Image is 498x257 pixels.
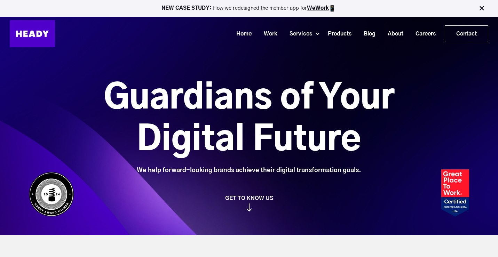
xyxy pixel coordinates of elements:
[29,172,74,217] img: Heady_WebbyAward_Winner-4
[10,20,55,47] img: Heady_Logo_Web-01 (1)
[407,27,439,40] a: Careers
[255,27,281,40] a: Work
[228,27,255,40] a: Home
[441,169,469,217] img: Heady_2023_Certification_Badge
[25,195,473,211] a: GET TO KNOW US
[281,27,316,40] a: Services
[62,25,488,42] div: Navigation Menu
[246,203,252,211] img: arrow_down
[478,5,485,12] img: Close Bar
[319,27,355,40] a: Products
[329,5,336,12] img: app emoji
[161,6,213,11] strong: NEW CASE STUDY:
[65,78,433,161] h1: Guardians of Your Digital Future
[355,27,379,40] a: Blog
[445,26,488,42] a: Contact
[65,167,433,174] div: We help forward-looking brands achieve their digital transformation goals.
[307,6,329,11] a: WeWork
[3,5,495,12] p: How we redesigned the member app for
[379,27,407,40] a: About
